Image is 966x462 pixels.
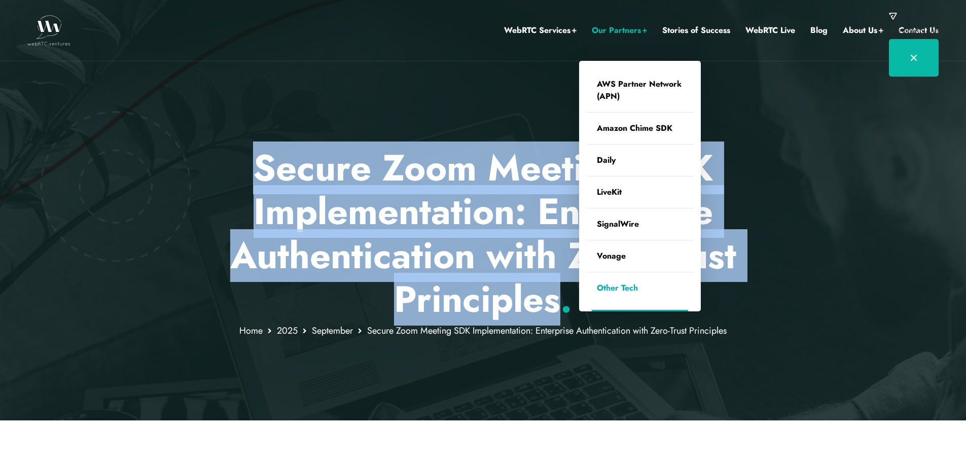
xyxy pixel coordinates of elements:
a: LiveKit [587,176,693,208]
a: WebRTC Services [504,24,577,37]
a: AWS Partner Network (APN) [587,68,693,112]
a: About Us [843,24,883,37]
a: Home [239,324,263,337]
a: Amazon Chime SDK [587,113,693,144]
a: Other Tech [587,272,693,304]
a: Contact Us [899,24,939,37]
a: 2025 [277,324,298,337]
a: Stories of Success [662,24,730,37]
span: Secure Zoom Meeting SDK Implementation: Enterprise Authentication with Zero-Trust Principles [367,324,727,337]
a: Blog [810,24,828,37]
img: WebRTC.ventures [27,15,70,46]
a: Our Partners [592,24,647,37]
a: Vonage [587,240,693,272]
a: WebRTC Live [745,24,795,37]
a: September [312,324,353,337]
p: Secure Zoom Meeting SDK Implementation: Enterprise Authentication with Zero-Trust Principles [186,146,780,322]
a: Daily [587,145,693,176]
a: SignalWire [587,208,693,240]
span: . [560,273,572,326]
